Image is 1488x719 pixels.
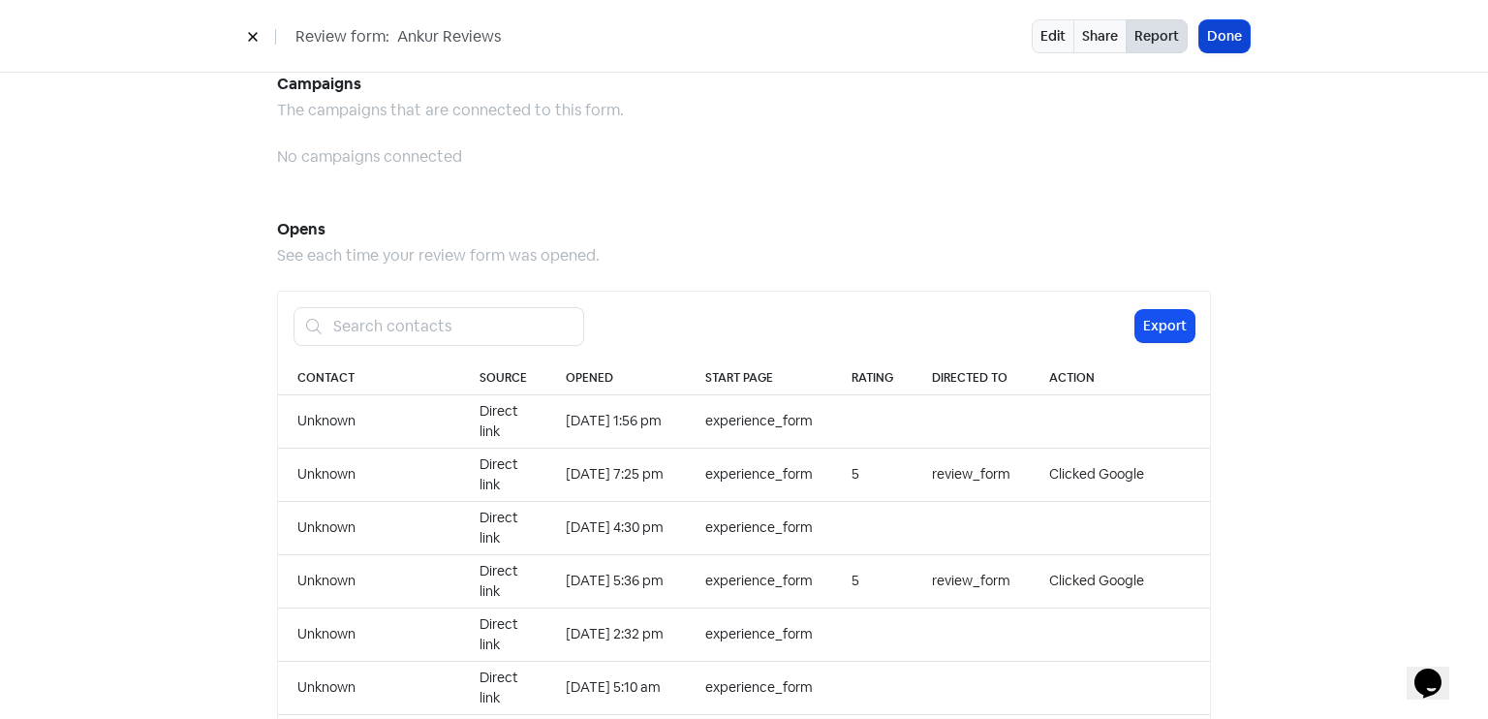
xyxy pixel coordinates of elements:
[832,554,913,608] td: 5
[686,554,832,608] td: experience_form
[278,448,460,501] td: Unknown
[1126,19,1188,53] button: Report
[686,661,832,714] td: experience_form
[686,608,832,661] td: experience_form
[1030,554,1210,608] td: Clicked Google
[278,554,460,608] td: Unknown
[913,448,1030,501] td: review_form
[277,215,1211,244] h5: Opens
[832,448,913,501] td: 5
[546,361,686,395] th: Opened
[322,307,584,346] input: Search contacts
[1199,20,1250,52] button: Done
[686,394,832,448] td: experience_form
[686,501,832,554] td: experience_form
[278,501,460,554] td: Unknown
[460,501,546,554] td: Direct link
[278,608,460,661] td: Unknown
[295,25,389,48] span: Review form:
[913,554,1030,608] td: review_form
[686,448,832,501] td: experience_form
[277,244,1211,267] div: See each time your review form was opened.
[278,394,460,448] td: Unknown
[546,554,686,608] td: [DATE] 5:36 pm
[278,661,460,714] td: Unknown
[1030,448,1210,501] td: Clicked Google
[1032,19,1074,53] a: Edit
[277,145,1211,169] div: No campaigns connected
[1135,310,1194,342] button: Export
[460,661,546,714] td: Direct link
[1073,19,1127,53] a: Share
[546,394,686,448] td: [DATE] 1:56 pm
[1030,361,1210,395] th: Action
[460,361,546,395] th: Source
[546,661,686,714] td: [DATE] 5:10 am
[686,361,832,395] th: Start page
[546,501,686,554] td: [DATE] 4:30 pm
[277,70,1211,99] h5: Campaigns
[277,99,1211,122] div: The campaigns that are connected to this form.
[913,361,1030,395] th: Directed to
[546,608,686,661] td: [DATE] 2:32 pm
[460,608,546,661] td: Direct link
[278,361,460,395] th: Contact
[546,448,686,501] td: [DATE] 7:25 pm
[460,554,546,608] td: Direct link
[832,361,913,395] th: Rating
[460,394,546,448] td: Direct link
[1407,641,1469,700] iframe: chat widget
[460,448,546,501] td: Direct link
